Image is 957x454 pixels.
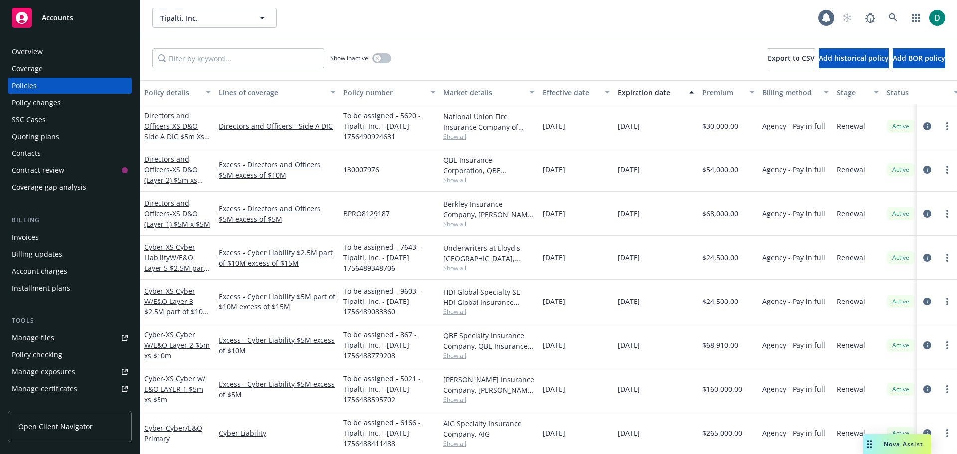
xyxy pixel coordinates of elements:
span: Renewal [837,208,865,219]
span: [DATE] [543,296,565,306]
a: Directors and Officers [144,198,210,229]
a: Directors and Officers - Side A DIC [219,121,335,131]
span: BPRO8129187 [343,208,390,219]
a: Cyber [144,423,202,443]
a: Manage exposures [8,364,132,380]
div: Market details [443,87,524,98]
a: more [941,339,953,351]
span: Open Client Navigator [18,421,93,432]
button: Tipalti, Inc. [152,8,277,28]
span: - XS Cyber W/E&O Layer 2 $5m xs $10m [144,330,210,360]
span: Renewal [837,340,865,350]
span: [DATE] [618,384,640,394]
span: $24,500.00 [702,296,738,306]
div: Billing updates [12,246,62,262]
div: Manage certificates [12,381,77,397]
a: circleInformation [921,208,933,220]
div: Policy changes [12,95,61,111]
div: Installment plans [12,280,70,296]
span: Show all [443,220,535,228]
button: Expiration date [614,80,698,104]
div: Coverage [12,61,43,77]
div: Contacts [12,146,41,161]
span: To be assigned - 6166 - Tipalti, Inc. - [DATE] 1756488411488 [343,417,435,449]
span: [DATE] [618,121,640,131]
span: Agency - Pay in full [762,164,825,175]
span: To be assigned - 5620 - Tipalti, Inc. - [DATE] 1756490924631 [343,110,435,142]
a: Directors and Officers [144,154,198,195]
a: Excess - Directors and Officers $5M excess of $5M [219,203,335,224]
span: Renewal [837,121,865,131]
button: Export to CSV [768,48,815,68]
span: Show all [443,132,535,141]
a: more [941,120,953,132]
span: [DATE] [543,252,565,263]
button: Market details [439,80,539,104]
div: National Union Fire Insurance Company of [GEOGRAPHIC_DATA], [GEOGRAPHIC_DATA], AIG [443,111,535,132]
span: [DATE] [618,428,640,438]
span: [DATE] [543,164,565,175]
span: Show all [443,264,535,272]
div: Billing [8,215,132,225]
span: Agency - Pay in full [762,121,825,131]
span: [DATE] [618,340,640,350]
img: photo [929,10,945,26]
span: Renewal [837,164,865,175]
a: Contacts [8,146,132,161]
span: - XS D&O (Layer 2) $5m xs $10m [144,165,203,195]
span: [DATE] [618,252,640,263]
button: Effective date [539,80,614,104]
div: Policy details [144,87,200,98]
div: Quoting plans [12,129,59,145]
div: Underwriters at Lloyd's, [GEOGRAPHIC_DATA], Lloyd's of [GEOGRAPHIC_DATA], Mosaic Americas Insuran... [443,243,535,264]
span: $54,000.00 [702,164,738,175]
a: Policies [8,78,132,94]
span: Show all [443,307,535,316]
span: Agency - Pay in full [762,340,825,350]
span: Active [891,429,911,438]
span: [DATE] [543,340,565,350]
span: - XS Cyber w/ E&O LAYER 1 $5m xs $5m [144,374,205,404]
span: Show inactive [330,54,368,62]
button: Premium [698,80,758,104]
span: Active [891,209,911,218]
span: Agency - Pay in full [762,208,825,219]
span: [DATE] [543,121,565,131]
a: Switch app [906,8,926,28]
div: Manage exposures [12,364,75,380]
div: Manage files [12,330,54,346]
div: Tools [8,316,132,326]
span: Active [891,297,911,306]
div: Policies [12,78,37,94]
a: Start snowing [837,8,857,28]
div: Contract review [12,162,64,178]
div: Policy number [343,87,424,98]
span: Show all [443,351,535,360]
div: Premium [702,87,743,98]
a: circleInformation [921,427,933,439]
span: To be assigned - 9603 - Tipalti, Inc. - [DATE] 1756489083360 [343,286,435,317]
a: Excess - Cyber Liability $5M part of $10M excess of $15M [219,291,335,312]
div: Invoices [12,229,39,245]
a: SSC Cases [8,112,132,128]
a: Quoting plans [8,129,132,145]
a: Policy checking [8,347,132,363]
a: Excess - Cyber Liability $2.5M part of $10M excess of $15M [219,247,335,268]
a: Cyber Liability [219,428,335,438]
span: $265,000.00 [702,428,742,438]
a: Account charges [8,263,132,279]
button: Add BOR policy [893,48,945,68]
span: Export to CSV [768,53,815,63]
a: more [941,208,953,220]
a: Contract review [8,162,132,178]
span: - Cyber/E&O Primary [144,423,202,443]
a: Policy changes [8,95,132,111]
div: Coverage gap analysis [12,179,86,195]
a: Excess - Cyber Liability $5M excess of $5M [219,379,335,400]
a: more [941,296,953,307]
span: [DATE] [618,164,640,175]
span: Renewal [837,384,865,394]
div: Status [887,87,948,98]
span: Renewal [837,252,865,263]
